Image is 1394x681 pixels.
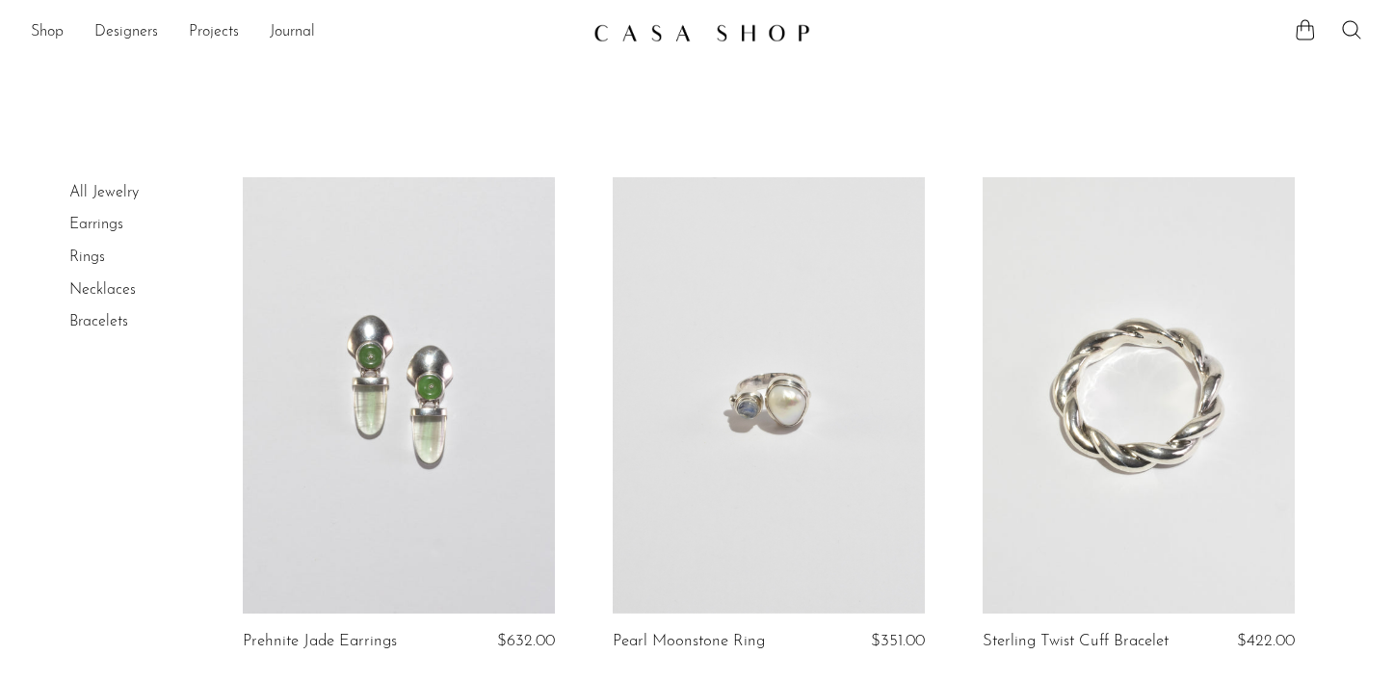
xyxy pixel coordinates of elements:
[189,20,239,45] a: Projects
[31,16,578,49] ul: NEW HEADER MENU
[243,633,397,650] a: Prehnite Jade Earrings
[497,633,555,649] span: $632.00
[69,249,105,265] a: Rings
[31,16,578,49] nav: Desktop navigation
[69,185,139,200] a: All Jewelry
[983,633,1169,650] a: Sterling Twist Cuff Bracelet
[69,314,128,329] a: Bracelets
[69,282,136,298] a: Necklaces
[94,20,158,45] a: Designers
[31,20,64,45] a: Shop
[69,217,123,232] a: Earrings
[270,20,315,45] a: Journal
[1237,633,1295,649] span: $422.00
[613,633,765,650] a: Pearl Moonstone Ring
[871,633,925,649] span: $351.00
